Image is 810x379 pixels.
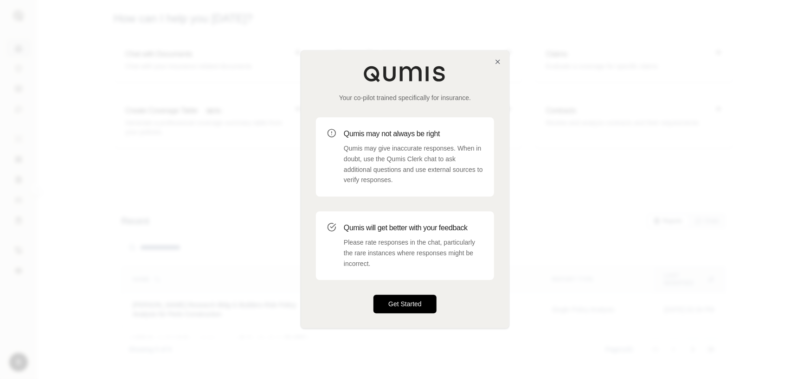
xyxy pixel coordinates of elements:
[373,295,437,314] button: Get Started
[344,222,483,234] h3: Qumis will get better with your feedback
[344,128,483,139] h3: Qumis may not always be right
[316,93,494,102] p: Your co-pilot trained specifically for insurance.
[344,237,483,269] p: Please rate responses in the chat, particularly the rare instances where responses might be incor...
[363,65,447,82] img: Qumis Logo
[344,143,483,185] p: Qumis may give inaccurate responses. When in doubt, use the Qumis Clerk chat to ask additional qu...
